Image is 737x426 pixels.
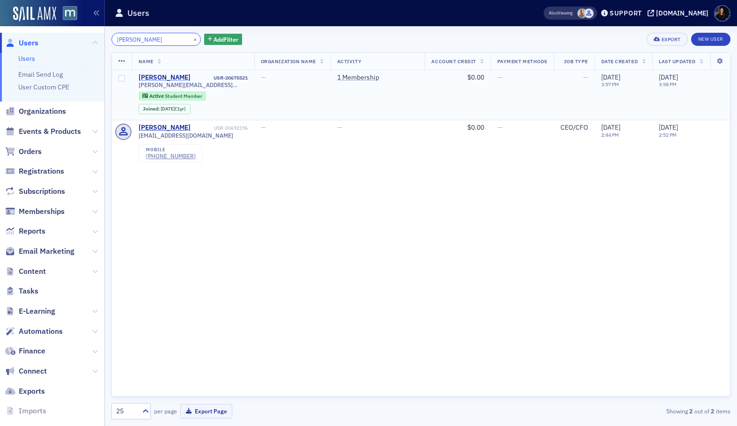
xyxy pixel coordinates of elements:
span: E-Learning [19,306,55,316]
span: Payment Methods [497,58,547,65]
span: Email Marketing [19,246,74,257]
span: Organization Name [261,58,316,65]
span: Organizations [19,106,66,117]
a: Orders [5,147,42,157]
span: [PERSON_NAME][EMAIL_ADDRESS][DOMAIN_NAME] [139,81,248,88]
span: [DATE] [659,73,678,81]
div: Active: Active: Student Member [139,91,206,101]
span: Connect [19,366,47,376]
span: [DATE] [601,73,620,81]
a: Organizations [5,106,66,117]
a: Email Send Log [18,70,63,79]
div: (1yr) [161,106,186,112]
span: $0.00 [467,123,484,132]
span: Tasks [19,286,38,296]
span: Finance [19,346,45,356]
a: Users [18,54,35,63]
a: [PHONE_NUMBER] [146,153,196,160]
span: Student Member [165,93,202,99]
span: Imports [19,406,46,416]
div: mobile [146,147,196,153]
time: 3:58 PM [659,81,677,88]
time: 3:57 PM [601,81,619,88]
div: [PERSON_NAME] [139,73,191,82]
span: [DATE] [601,123,620,132]
span: Subscriptions [19,186,65,197]
div: Showing out of items [531,407,730,415]
span: $0.00 [467,73,484,81]
button: × [191,35,199,43]
span: Name [139,58,154,65]
span: Date Created [601,58,638,65]
a: Subscriptions [5,186,65,197]
a: [PERSON_NAME] [139,124,191,132]
a: Automations [5,326,63,337]
a: Finance [5,346,45,356]
div: USR-20675521 [192,75,248,81]
span: Last Updated [659,58,695,65]
button: AddFilter [204,34,243,45]
a: Events & Products [5,126,81,137]
div: 25 [116,406,137,416]
time: 2:44 PM [601,132,619,138]
button: Export [647,33,687,46]
label: per page [154,407,177,415]
span: Active [149,93,165,99]
span: Joined : [143,106,161,112]
strong: 2 [688,407,694,415]
span: Activity [337,58,361,65]
img: SailAMX [13,7,56,22]
span: Content [19,266,46,277]
img: SailAMX [63,6,77,21]
div: [DOMAIN_NAME] [656,9,708,17]
span: — [337,123,342,132]
button: [DOMAIN_NAME] [648,10,712,16]
a: Memberships [5,206,65,217]
h1: Users [127,7,149,19]
a: Exports [5,386,45,397]
span: — [497,73,502,81]
span: Add Filter [214,35,238,44]
a: Active Student Member [142,93,202,99]
a: Users [5,38,38,48]
a: User Custom CPE [18,83,69,91]
span: Memberships [19,206,65,217]
span: Profile [714,5,730,22]
span: — [497,123,502,132]
a: View Homepage [56,6,77,22]
span: Job Type [564,58,588,65]
span: [DATE] [659,123,678,132]
a: Registrations [5,166,64,176]
time: 2:52 PM [659,132,677,138]
button: Export Page [180,404,232,419]
span: Users [19,38,38,48]
a: 1 Membership [337,73,379,82]
span: Orders [19,147,42,157]
div: USR-20692196 [192,125,248,131]
a: Imports [5,406,46,416]
span: Emily Trott [577,8,587,18]
span: — [261,73,266,81]
a: New User [691,33,730,46]
span: Registrations [19,166,64,176]
span: — [261,123,266,132]
span: Automations [19,326,63,337]
span: [EMAIL_ADDRESS][DOMAIN_NAME] [139,132,233,139]
span: — [583,73,588,81]
span: [DATE] [161,105,175,112]
strong: 2 [709,407,716,415]
a: Email Marketing [5,246,74,257]
span: Exports [19,386,45,397]
div: Joined: 2024-08-01 00:00:00 [139,104,191,114]
a: Tasks [5,286,38,296]
div: Also [549,10,558,16]
div: CEO/CFO [560,124,588,132]
div: Export [662,37,681,42]
a: Connect [5,366,47,376]
div: Support [610,9,642,17]
a: E-Learning [5,306,55,316]
span: Viewing [549,10,573,16]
